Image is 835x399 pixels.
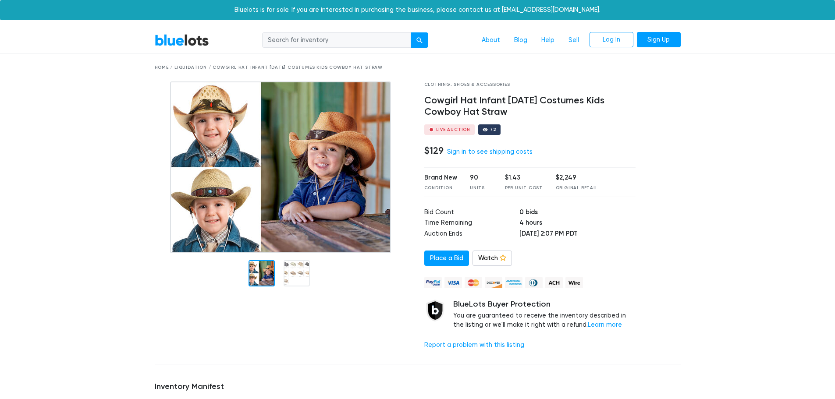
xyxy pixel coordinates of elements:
img: visa-79caf175f036a155110d1892330093d4c38f53c55c9ec9e2c3a54a56571784bb.png [444,277,462,288]
div: Original Retail [556,185,598,191]
h5: BlueLots Buyer Protection [453,300,636,309]
div: 90 [470,173,492,183]
div: $1.43 [505,173,543,183]
a: Sign Up [637,32,681,48]
td: Time Remaining [424,218,519,229]
h4: Cowgirl Hat Infant [DATE] Costumes Kids Cowboy Hat Straw [424,95,636,118]
div: Per Unit Cost [505,185,543,191]
td: 4 hours [519,218,636,229]
a: Help [534,32,561,49]
img: mastercard-42073d1d8d11d6635de4c079ffdb20a4f30a903dc55d1612383a1b395dd17f39.png [465,277,482,288]
div: Clothing, Shoes & Accessories [424,81,636,88]
td: 0 bids [519,208,636,219]
a: Report a problem with this listing [424,341,524,349]
div: Live Auction [436,127,471,132]
input: Search for inventory [262,32,411,48]
img: american_express-ae2a9f97a040b4b41f6397f7637041a5861d5f99d0716c09922aba4e24c8547d.png [505,277,522,288]
a: Log In [590,32,633,48]
a: About [475,32,507,49]
img: 0c6d6016-6bd3-4377-b331-ae6381444442-1689908315.jpg [170,81,391,253]
img: wire-908396882fe19aaaffefbd8e17b12f2f29708bd78693273c0e28e3a24408487f.png [565,277,583,288]
div: 72 [490,127,496,132]
h5: Inventory Manifest [155,382,681,392]
img: discover-82be18ecfda2d062aad2762c1ca80e2d36a4073d45c9e0ffae68cd515fbd3d32.png [485,277,502,288]
div: Condition [424,185,457,191]
img: ach-b7992fed28a4f97f893c574229be66187b9afb3f1a8d16a4691d3d3140a8ab00.png [545,277,563,288]
img: buyer_protection_shield-3b65640a83011c7d3ede35a8e5a80bfdfaa6a97447f0071c1475b91a4b0b3d01.png [424,300,446,321]
a: Sell [561,32,586,49]
td: Auction Ends [424,229,519,240]
a: BlueLots [155,34,209,46]
td: Bid Count [424,208,519,219]
a: Watch [473,251,512,266]
a: Place a Bid [424,251,469,266]
div: Units [470,185,492,191]
div: You are guaranteed to receive the inventory described in the listing or we'll make it right with ... [453,300,636,330]
div: $2,249 [556,173,598,183]
div: Home / Liquidation / Cowgirl Hat Infant [DATE] Costumes Kids Cowboy Hat Straw [155,64,681,71]
a: Blog [507,32,534,49]
div: Brand New [424,173,457,183]
a: Learn more [588,321,622,328]
img: diners_club-c48f30131b33b1bb0e5d0e2dbd43a8bea4cb12cb2961413e2f4250e06c020426.png [525,277,543,288]
td: [DATE] 2:07 PM PDT [519,229,636,240]
img: paypal_credit-80455e56f6e1299e8d57f40c0dcee7b8cd4ae79b9eccbfc37e2480457ba36de9.png [424,277,442,288]
h4: $129 [424,145,444,156]
a: Sign in to see shipping costs [447,148,533,155]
